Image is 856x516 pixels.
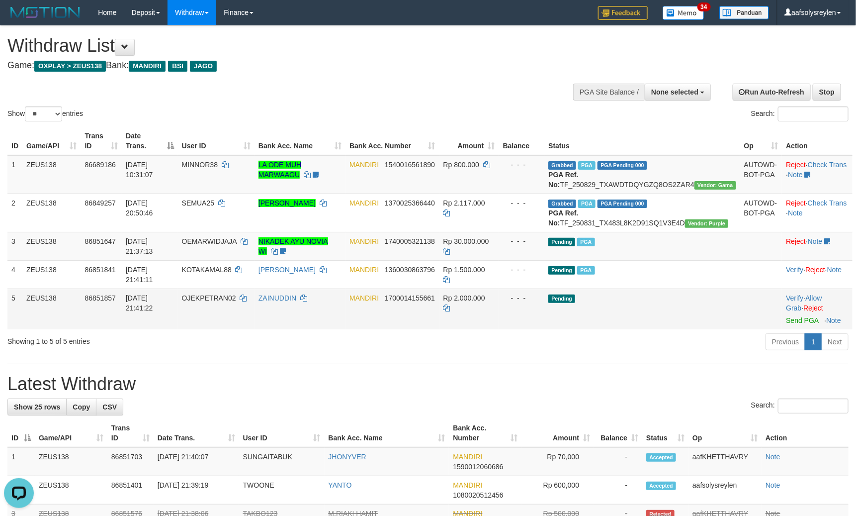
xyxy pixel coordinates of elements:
[499,127,545,155] th: Balance
[349,237,379,245] span: MANDIRI
[178,127,255,155] th: User ID: activate to sort column ascending
[85,237,116,245] span: 86851647
[102,403,117,411] span: CSV
[349,161,379,169] span: MANDIRI
[126,161,153,179] span: [DATE] 10:31:07
[782,260,853,289] td: · ·
[85,294,116,302] span: 86851857
[182,237,237,245] span: OEMARWIDJAJA
[345,127,439,155] th: Bank Acc. Number: activate to sort column ascending
[521,476,594,505] td: Rp 600,000
[126,199,153,217] span: [DATE] 20:50:46
[762,419,849,447] th: Action
[503,198,541,208] div: - - -
[521,419,594,447] th: Amount: activate to sort column ascending
[786,316,818,324] a: Send PGA
[826,316,841,324] a: Note
[34,61,106,72] span: OXPLAY > ZEUS138
[7,155,22,194] td: 1
[544,127,740,155] th: Status
[182,294,236,302] span: OJEKPETRAN02
[22,289,81,329] td: ZEUS138
[107,476,154,505] td: 86851401
[503,160,541,170] div: - - -
[646,482,676,490] span: Accepted
[182,161,218,169] span: MINNOR38
[598,6,648,20] img: Feedback.jpg
[443,266,485,274] span: Rp 1.500.000
[786,199,806,207] a: Reject
[803,304,823,312] a: Reject
[258,237,328,255] a: NIKADEK AYU NOVIA WI
[697,2,711,11] span: 34
[453,453,482,461] span: MANDIRI
[663,6,704,20] img: Button%20Memo.svg
[544,194,740,232] td: TF_250831_TX483L8K2D91SQ1V3E4D
[7,127,22,155] th: ID
[7,419,35,447] th: ID: activate to sort column descending
[385,161,435,169] span: Copy 1540016561890 to clipboard
[766,481,780,489] a: Note
[808,199,847,207] a: Check Trans
[778,399,849,413] input: Search:
[548,266,575,275] span: Pending
[385,266,435,274] span: Copy 1360030863796 to clipboard
[805,266,825,274] a: Reject
[813,84,841,101] a: Stop
[385,199,435,207] span: Copy 1370025366440 to clipboard
[349,294,379,302] span: MANDIRI
[7,232,22,260] td: 3
[453,491,503,499] span: Copy 1080020512456 to clipboard
[107,447,154,476] td: 86851703
[154,476,239,505] td: [DATE] 21:39:19
[548,295,575,303] span: Pending
[239,447,325,476] td: SUNGAITABUK
[782,127,853,155] th: Action
[7,332,349,346] div: Showing 1 to 5 of 5 entries
[349,199,379,207] span: MANDIRI
[182,266,232,274] span: KOTAKAMAL88
[740,194,782,232] td: AUTOWD-BOT-PGA
[258,199,316,207] a: [PERSON_NAME]
[594,447,642,476] td: -
[766,453,780,461] a: Note
[782,232,853,260] td: ·
[7,5,83,20] img: MOTION_logo.png
[22,194,81,232] td: ZEUS138
[154,447,239,476] td: [DATE] 21:40:07
[827,266,842,274] a: Note
[385,237,435,245] span: Copy 1740005321138 to clipboard
[35,447,107,476] td: ZEUS138
[73,403,90,411] span: Copy
[786,266,803,274] a: Verify
[385,294,435,302] span: Copy 1700014155661 to clipboard
[22,155,81,194] td: ZEUS138
[782,194,853,232] td: · ·
[786,294,822,312] a: Allow Grab
[786,294,803,302] a: Verify
[577,266,595,275] span: PGA
[35,419,107,447] th: Game/API: activate to sort column ascending
[751,106,849,121] label: Search:
[808,161,847,169] a: Check Trans
[96,399,123,415] a: CSV
[453,481,482,489] span: MANDIRI
[646,453,676,462] span: Accepted
[788,209,803,217] a: Note
[782,155,853,194] td: · ·
[766,333,805,350] a: Previous
[190,61,217,72] span: JAGO
[573,84,645,101] div: PGA Site Balance /
[7,106,83,121] label: Show entries
[443,294,485,302] span: Rp 2.000.000
[7,374,849,394] h1: Latest Withdraw
[805,333,822,350] a: 1
[808,237,823,245] a: Note
[258,161,301,179] a: LA ODE MUH MARWAAGU
[4,4,34,34] button: Open LiveChat chat widget
[598,200,647,208] span: PGA Pending
[7,260,22,289] td: 4
[821,333,849,350] a: Next
[786,161,806,169] a: Reject
[503,265,541,275] div: - - -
